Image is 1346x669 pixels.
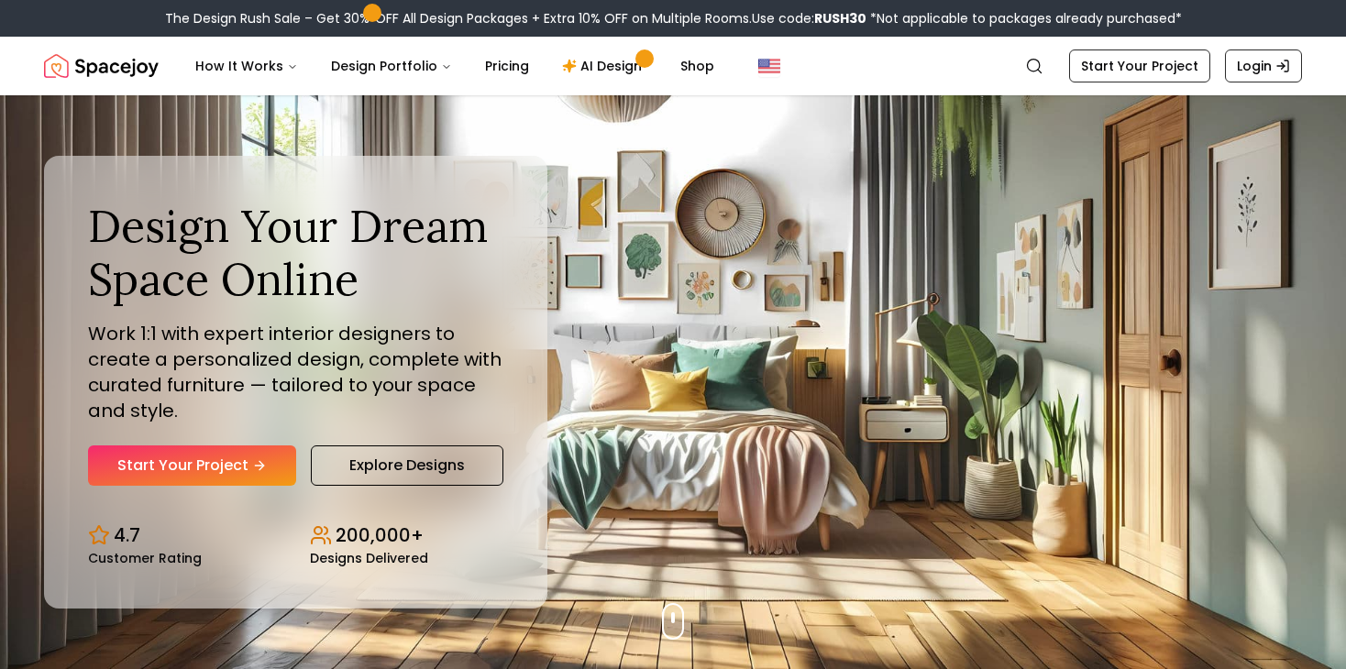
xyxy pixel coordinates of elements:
p: 200,000+ [336,522,424,548]
span: *Not applicable to packages already purchased* [866,9,1182,27]
button: Design Portfolio [316,48,467,84]
p: Work 1:1 with expert interior designers to create a personalized design, complete with curated fu... [88,321,503,423]
a: Explore Designs [311,445,503,486]
b: RUSH30 [814,9,866,27]
div: Design stats [88,508,503,565]
span: Use code: [752,9,866,27]
small: Designs Delivered [310,552,428,565]
a: Start Your Project [88,445,296,486]
small: Customer Rating [88,552,202,565]
a: AI Design [547,48,662,84]
a: Login [1225,49,1302,82]
h1: Design Your Dream Space Online [88,200,503,305]
div: The Design Rush Sale – Get 30% OFF All Design Packages + Extra 10% OFF on Multiple Rooms. [165,9,1182,27]
a: Start Your Project [1069,49,1210,82]
nav: Global [44,37,1302,95]
button: How It Works [181,48,313,84]
nav: Main [181,48,729,84]
a: Shop [666,48,729,84]
a: Pricing [470,48,544,84]
a: Spacejoy [44,48,159,84]
p: 4.7 [114,522,140,548]
img: Spacejoy Logo [44,48,159,84]
img: United States [758,55,780,77]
